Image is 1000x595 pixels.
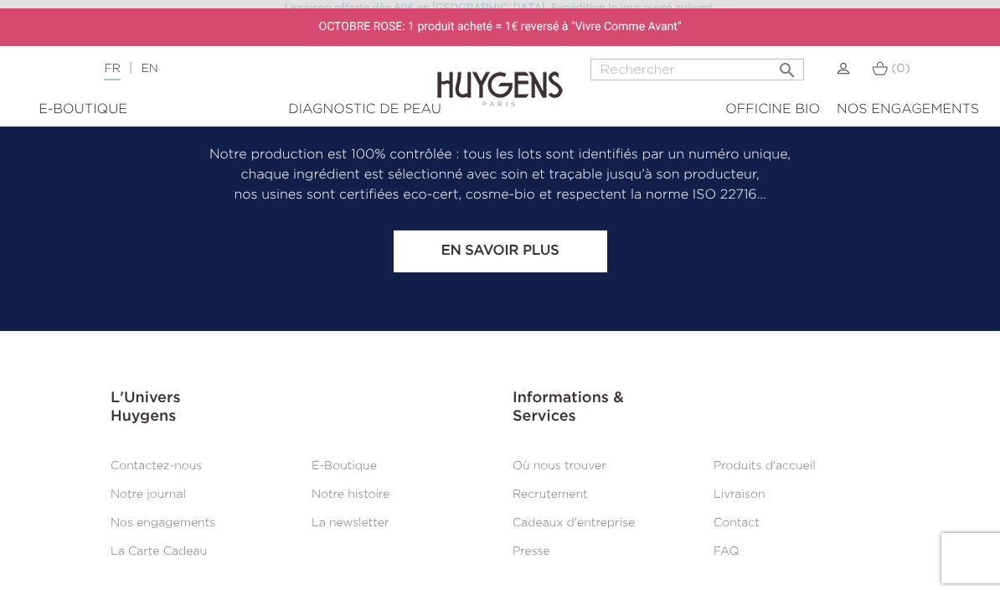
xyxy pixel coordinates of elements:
[891,63,910,75] span: (0)
[111,546,207,557] a: La Carte Cadeau
[837,100,979,120] div: Nos engagements
[513,517,635,529] a: Cadeaux d'entreprise
[513,460,606,472] a: Où nous trouver
[714,517,760,529] a: Contact
[513,489,588,500] a: Recrutement
[513,546,550,557] a: Presse
[714,460,816,472] a: Produits d'accueil
[21,100,145,120] div: E-Boutique
[777,55,797,75] i: 
[111,145,889,165] p: Notre production est 100% contrôlée : tous les lots sont identifiés par un numéro unique,
[111,390,487,426] h3: L'Univers Huygens
[162,100,568,120] div: Diagnostic de peau
[312,489,389,500] a: Notre histoire
[95,59,404,79] div: |
[394,230,607,272] a: En savoir plus
[141,63,157,75] a: EN
[725,100,820,120] div: Officine Bio
[111,517,215,529] a: Nos engagements
[104,63,120,80] a: FR
[590,59,804,80] input: Rechercher
[437,44,563,109] img: Huygens
[111,460,202,472] a: Contactez-nous
[772,54,802,76] button: 
[111,165,889,185] p: chaque ingrédient est sélectionné avec soin et traçable jusqu’à son producteur,
[513,390,889,426] h3: Informations & Services
[312,517,389,529] a: La newsletter
[111,489,186,500] a: Notre journal
[111,185,889,205] p: nos usines sont certifiées eco-cert, cosme-bio et respectent la norme ISO 22716…
[153,100,576,120] a: Diagnostic de peau
[714,489,765,500] a: Livraison
[714,546,739,557] a: FAQ
[312,460,377,472] a: E-Boutique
